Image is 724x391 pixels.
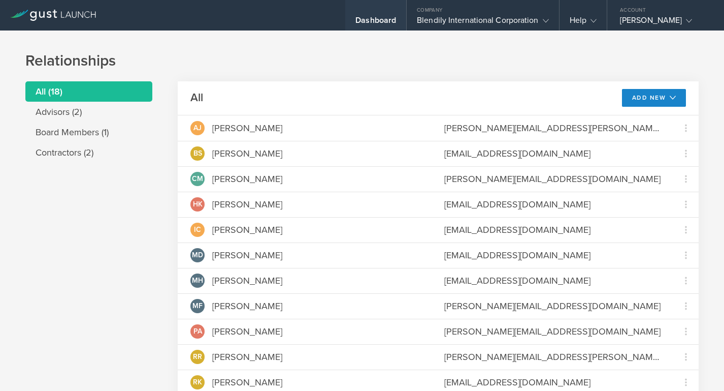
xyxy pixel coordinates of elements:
div: [EMAIL_ADDRESS][DOMAIN_NAME] [444,198,661,211]
div: [EMAIL_ADDRESS][DOMAIN_NAME] [444,274,661,287]
div: [PERSON_NAME] [212,172,282,186]
span: RR [193,353,202,360]
h1: Relationships [25,51,699,71]
span: AJ [193,125,202,132]
button: Add New [622,89,686,107]
div: [PERSON_NAME] [212,376,282,389]
li: Board Members (1) [25,122,152,142]
div: Dashboard [355,15,396,31]
span: CM [192,175,203,183]
div: Blendily International Corporation [417,15,548,31]
div: [PERSON_NAME] [212,147,282,160]
div: [PERSON_NAME] [212,223,282,236]
div: [EMAIL_ADDRESS][DOMAIN_NAME] [444,376,661,389]
div: [PERSON_NAME] [212,198,282,211]
iframe: Chat Widget [673,342,724,391]
div: [EMAIL_ADDRESS][DOMAIN_NAME] [444,147,661,160]
div: [PERSON_NAME] [620,15,706,31]
span: BS [193,150,202,157]
div: [PERSON_NAME][EMAIL_ADDRESS][DOMAIN_NAME] [444,299,661,313]
div: [PERSON_NAME] [212,325,282,338]
li: All (18) [25,81,152,102]
div: [PERSON_NAME] [212,274,282,287]
div: [PERSON_NAME][EMAIL_ADDRESS][PERSON_NAME][DOMAIN_NAME] [444,122,661,135]
span: MD [192,252,203,259]
div: [PERSON_NAME] [212,299,282,313]
span: HK [193,201,203,208]
li: Advisors (2) [25,102,152,122]
div: [PERSON_NAME][EMAIL_ADDRESS][DOMAIN_NAME] [444,325,661,338]
div: [PERSON_NAME] [212,249,282,262]
div: Help [570,15,597,31]
div: [PERSON_NAME] [212,350,282,364]
div: [EMAIL_ADDRESS][DOMAIN_NAME] [444,223,661,236]
span: MH [192,277,203,284]
div: [EMAIL_ADDRESS][DOMAIN_NAME] [444,249,661,262]
div: [PERSON_NAME][EMAIL_ADDRESS][DOMAIN_NAME] [444,172,661,186]
div: [PERSON_NAME][EMAIL_ADDRESS][PERSON_NAME][DOMAIN_NAME] [444,350,661,364]
div: [PERSON_NAME] [212,122,282,135]
span: RK [193,379,202,386]
span: MF [192,303,203,310]
h2: All [190,91,203,105]
span: IC [194,226,201,233]
li: Contractors (2) [25,142,152,163]
span: PA [193,328,202,335]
